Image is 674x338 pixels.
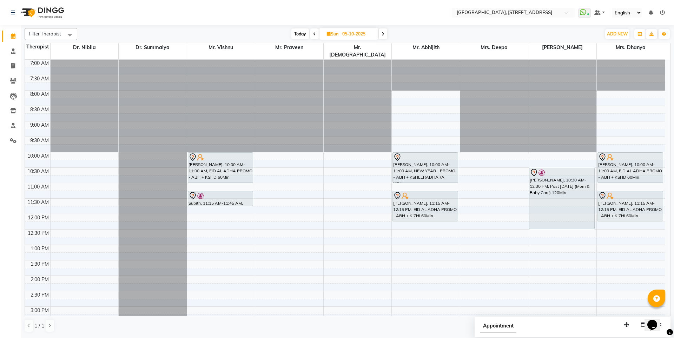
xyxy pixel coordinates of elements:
[29,307,50,314] div: 3:00 PM
[18,3,66,22] img: logo
[26,168,50,175] div: 10:30 AM
[607,31,628,37] span: ADD NEW
[605,29,629,39] button: ADD NEW
[25,43,50,51] div: Therapist
[119,43,187,52] span: Dr. Summaiya
[26,230,50,237] div: 12:30 PM
[29,31,61,37] span: Filter Therapist
[188,153,253,183] div: [PERSON_NAME], 10:00 AM-11:00 AM, EID AL ADHA PROMO - ABH + KSHD 60Min
[480,320,516,332] span: Appointment
[51,43,119,52] span: Dr. Nibila
[187,43,255,52] span: Mr. Vishnu
[29,60,50,67] div: 7:00 AM
[29,245,50,252] div: 1:00 PM
[291,28,309,39] span: Today
[393,153,458,183] div: [PERSON_NAME], 10:00 AM-11:00 AM, NEW YEAR - PROMO - ABH + KSHEERADHARA 60Min
[26,199,50,206] div: 11:30 AM
[460,43,528,52] span: Mrs. Deepa
[26,152,50,160] div: 10:00 AM
[29,121,50,129] div: 9:00 AM
[34,322,44,330] span: 1 / 1
[325,31,340,37] span: Sun
[29,75,50,82] div: 7:30 AM
[29,291,50,299] div: 2:30 PM
[29,91,50,98] div: 8:00 AM
[598,191,663,221] div: [PERSON_NAME], 11:15 AM-12:15 PM, EID AL ADHA PROMO - ABH + KIZHI 60Min
[392,43,460,52] span: Mr. Abhijith
[529,168,594,229] div: [PERSON_NAME], 10:30 AM-12:30 PM, Post [DATE] (Mom & Baby Care) 120Min
[29,260,50,268] div: 1:30 PM
[340,29,375,39] input: 2025-10-05
[597,43,665,52] span: Mrs. Dhanya
[528,43,596,52] span: [PERSON_NAME]
[598,153,663,183] div: [PERSON_NAME], 10:00 AM-11:00 AM, EID AL ADHA PROMO - ABH + KSHD 60Min
[29,137,50,144] div: 9:30 AM
[29,106,50,113] div: 8:30 AM
[255,43,323,52] span: Mr. Praveen
[188,191,253,206] div: Subith, 11:15 AM-11:45 AM, [PERSON_NAME]
[324,43,392,59] span: Mr. [DEMOGRAPHIC_DATA]
[393,191,458,221] div: [PERSON_NAME], 11:15 AM-12:15 PM, EID AL ADHA PROMO - ABH + KIZHI 60Min
[26,214,50,221] div: 12:00 PM
[26,183,50,191] div: 11:00 AM
[29,276,50,283] div: 2:00 PM
[645,310,667,331] iframe: chat widget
